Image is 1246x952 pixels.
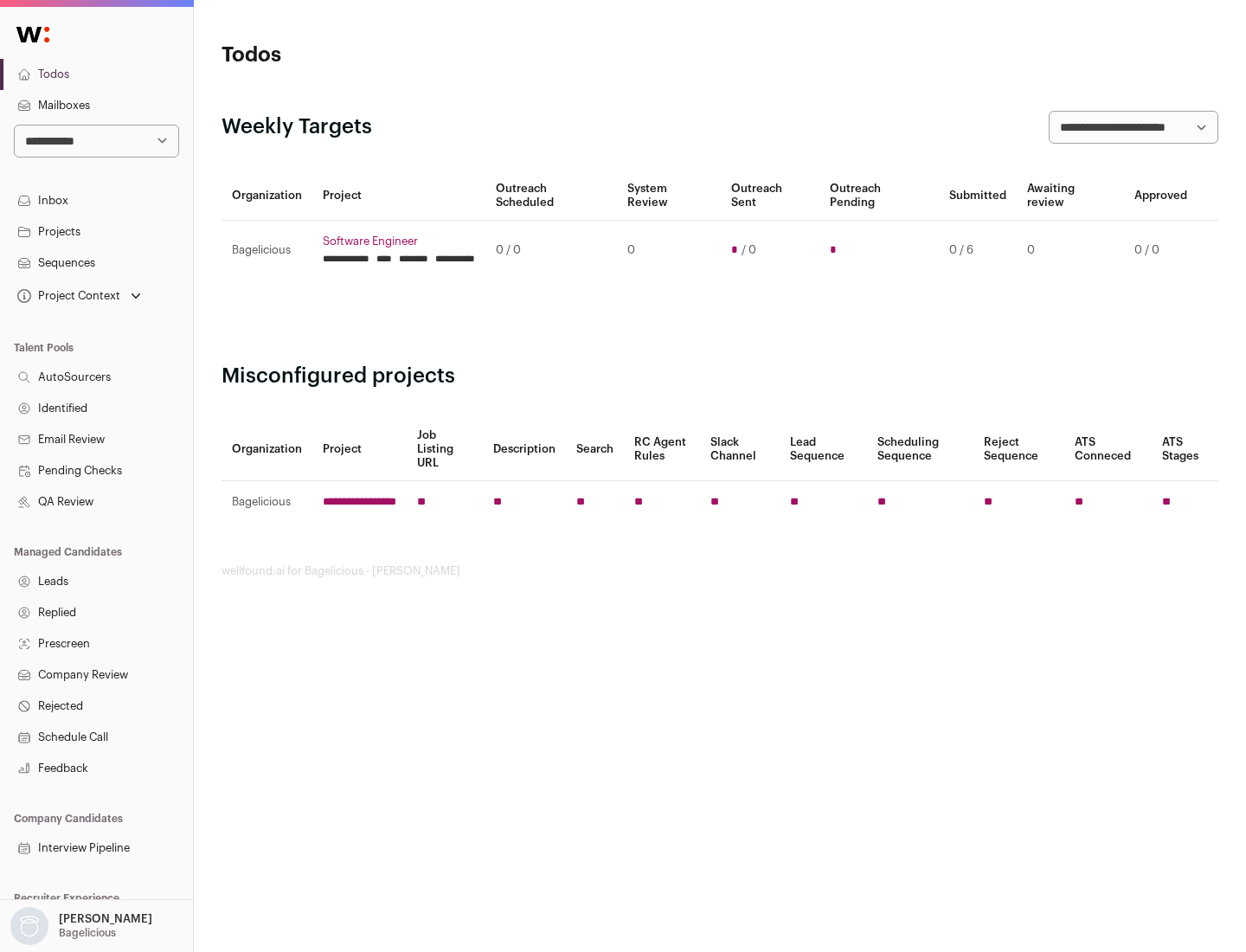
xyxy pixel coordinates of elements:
th: Search [566,418,624,481]
th: Awaiting review [1017,171,1124,221]
span: / 0 [742,243,756,257]
div: Project Context [14,289,120,303]
th: System Review [617,171,720,221]
th: ATS Conneced [1064,418,1151,481]
footer: wellfound:ai for Bagelicious - [PERSON_NAME] [222,564,1218,578]
a: Software Engineer [323,235,475,248]
th: Outreach Sent [721,171,820,221]
th: RC Agent Rules [624,418,699,481]
th: Outreach Pending [819,171,938,221]
th: Project [312,418,407,481]
th: Reject Sequence [973,418,1065,481]
td: 0 / 6 [939,221,1017,280]
th: Organization [222,418,312,481]
th: Description [483,418,566,481]
img: Wellfound [7,17,59,52]
th: Lead Sequence [780,418,867,481]
button: Open dropdown [7,907,156,945]
th: Job Listing URL [407,418,483,481]
td: Bagelicious [222,221,312,280]
td: 0 [1017,221,1124,280]
td: Bagelicious [222,481,312,524]
th: Scheduling Sequence [867,418,973,481]
td: 0 [617,221,720,280]
td: 0 / 0 [485,221,617,280]
th: Slack Channel [700,418,780,481]
button: Open dropdown [14,284,145,308]
h1: Todos [222,42,554,69]
p: [PERSON_NAME] [59,912,152,926]
h2: Weekly Targets [222,113,372,141]
h2: Misconfigured projects [222,363,1218,390]
td: 0 / 0 [1124,221,1198,280]
th: Organization [222,171,312,221]
p: Bagelicious [59,926,116,940]
th: Outreach Scheduled [485,171,617,221]
th: ATS Stages [1152,418,1218,481]
th: Project [312,171,485,221]
th: Approved [1124,171,1198,221]
th: Submitted [939,171,1017,221]
img: nopic.png [10,907,48,945]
